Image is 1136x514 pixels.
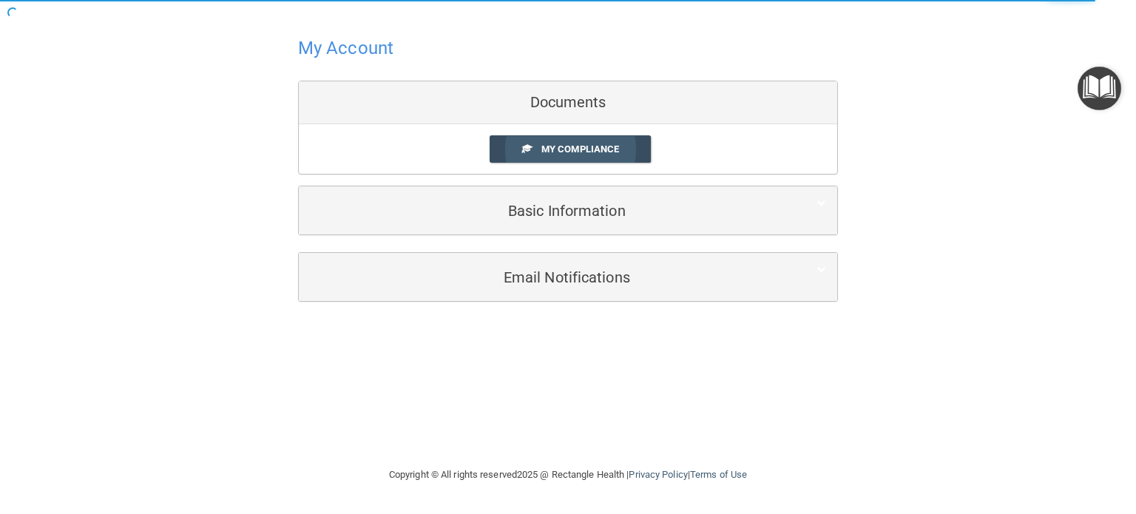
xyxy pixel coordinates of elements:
a: Terms of Use [690,469,747,480]
span: My Compliance [541,143,619,155]
h5: Basic Information [310,203,781,219]
div: Documents [299,81,837,124]
h4: My Account [298,38,393,58]
a: Email Notifications [310,260,826,294]
div: Copyright © All rights reserved 2025 @ Rectangle Health | | [298,451,838,498]
a: Privacy Policy [629,469,687,480]
a: Basic Information [310,194,826,227]
button: Open Resource Center [1078,67,1121,110]
h5: Email Notifications [310,269,781,285]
